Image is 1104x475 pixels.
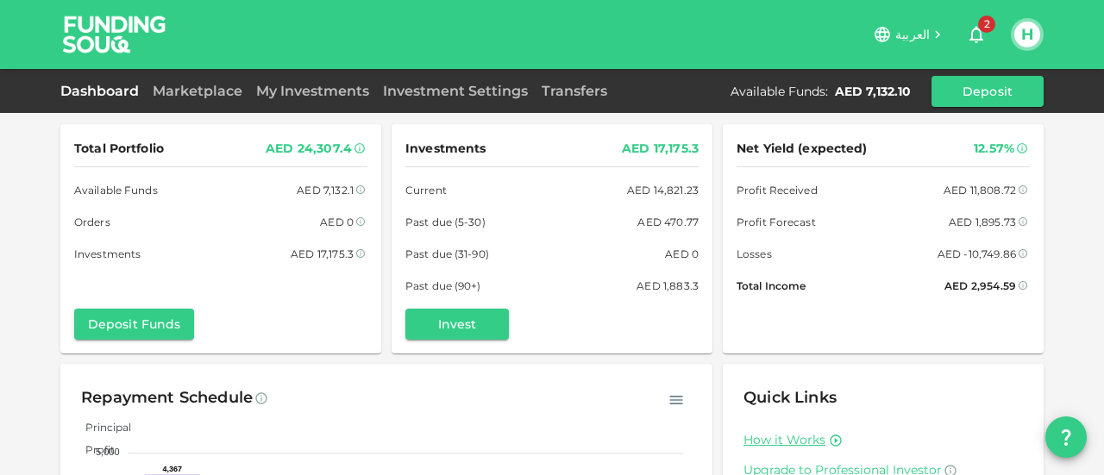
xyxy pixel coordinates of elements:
span: العربية [895,27,930,42]
span: Quick Links [743,388,837,407]
div: AED 17,175.3 [291,245,354,263]
div: AED 0 [665,245,699,263]
span: Total Income [737,277,806,295]
span: Losses [737,245,772,263]
span: Profit Forecast [737,213,816,231]
span: Total Portfolio [74,138,164,159]
span: 2 [978,16,995,33]
span: Past due (31-90) [405,245,489,263]
button: Invest [405,309,509,340]
div: AED 7,132.1 [297,181,354,199]
span: Investments [74,245,141,263]
a: My Investments [249,83,376,99]
div: AED 7,132.10 [835,83,911,100]
span: Current [405,181,447,199]
tspan: 5,000 [96,447,120,457]
span: Available Funds [74,181,158,199]
div: AED 470.77 [637,213,699,231]
span: Net Yield (expected) [737,138,868,159]
span: Investments [405,138,486,159]
button: Deposit Funds [74,309,194,340]
button: 2 [959,17,994,52]
span: Profit Received [737,181,818,199]
a: Investment Settings [376,83,535,99]
div: AED 17,175.3 [622,138,699,159]
div: AED 2,954.59 [944,277,1016,295]
button: question [1045,416,1087,458]
div: AED 24,307.4 [266,138,352,159]
a: Transfers [535,83,614,99]
a: Dashboard [60,83,146,99]
div: AED -10,749.86 [938,245,1016,263]
div: AED 1,895.73 [949,213,1016,231]
div: Available Funds : [731,83,828,100]
button: Deposit [931,76,1044,107]
div: AED 11,808.72 [944,181,1016,199]
span: Principal [72,421,131,434]
div: AED 14,821.23 [627,181,699,199]
div: AED 0 [320,213,354,231]
div: 12.57% [974,138,1014,159]
a: Marketplace [146,83,249,99]
button: H [1014,22,1040,47]
span: Past due (90+) [405,277,481,295]
div: Repayment Schedule [81,384,253,412]
div: AED 1,883.3 [637,277,699,295]
a: How it Works [743,432,825,448]
span: Orders [74,213,110,231]
span: Past due (5-30) [405,213,486,231]
span: Profit [72,443,115,456]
